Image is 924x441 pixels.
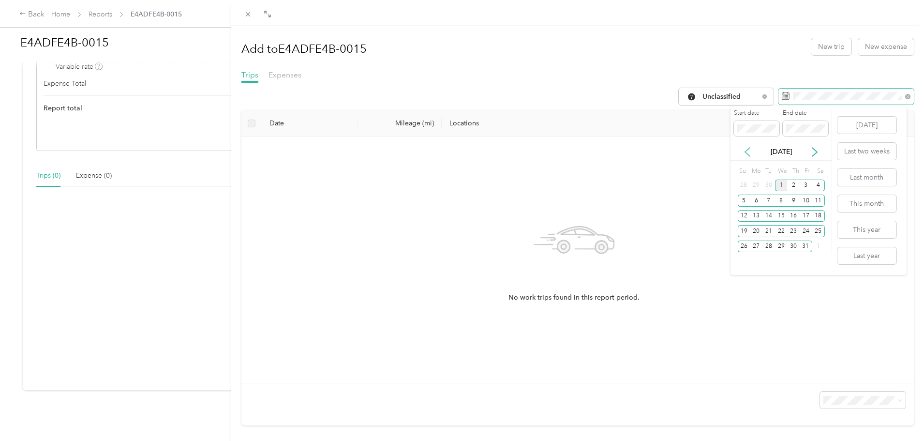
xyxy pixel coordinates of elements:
[800,241,812,253] div: 31
[761,147,802,157] p: [DATE]
[812,180,825,192] div: 4
[837,247,896,264] button: Last year
[858,38,914,55] button: New expense
[702,93,759,100] span: Unclassified
[776,164,788,178] div: We
[811,38,851,55] button: New trip
[762,210,775,222] div: 14
[268,70,301,79] span: Expenses
[738,164,747,178] div: Su
[837,143,896,160] button: Last two weeks
[783,109,828,118] label: End date
[812,225,825,237] div: 25
[812,241,825,253] div: 1
[241,70,258,79] span: Trips
[775,241,788,253] div: 29
[837,221,896,238] button: This year
[812,210,825,222] div: 18
[738,195,750,207] div: 5
[750,180,762,192] div: 29
[787,195,800,207] div: 9
[775,210,788,222] div: 15
[787,225,800,237] div: 23
[241,37,367,61] h1: Add to E4ADFE4B-0015
[787,210,800,222] div: 16
[800,195,812,207] div: 10
[750,164,760,178] div: Mo
[837,117,896,134] button: [DATE]
[787,241,800,253] div: 30
[762,225,775,237] div: 21
[837,195,896,212] button: This month
[800,210,812,222] div: 17
[750,241,762,253] div: 27
[816,164,825,178] div: Sa
[358,110,442,137] th: Mileage (mi)
[790,164,800,178] div: Th
[750,210,762,222] div: 13
[803,164,812,178] div: Fr
[738,225,750,237] div: 19
[800,180,812,192] div: 3
[442,110,735,137] th: Locations
[508,292,640,303] span: No work trips found in this report period.
[775,180,788,192] div: 1
[750,225,762,237] div: 20
[738,241,750,253] div: 26
[787,180,800,192] div: 2
[738,180,750,192] div: 28
[734,109,779,118] label: Start date
[764,164,773,178] div: Tu
[800,225,812,237] div: 24
[762,195,775,207] div: 7
[262,110,358,137] th: Date
[738,210,750,222] div: 12
[762,241,775,253] div: 28
[775,195,788,207] div: 8
[812,195,825,207] div: 11
[762,180,775,192] div: 30
[870,387,924,441] iframe: Everlance-gr Chat Button Frame
[750,195,762,207] div: 6
[775,225,788,237] div: 22
[837,169,896,186] button: Last month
